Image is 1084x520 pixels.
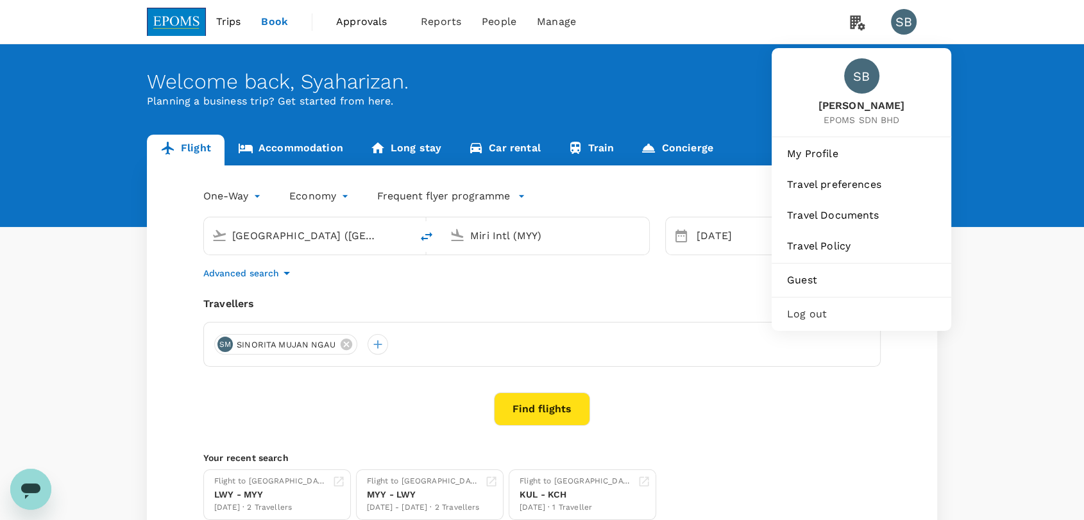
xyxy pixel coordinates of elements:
[554,135,628,165] a: Train
[261,14,288,29] span: Book
[367,501,480,514] div: [DATE] - [DATE] · 2 Travellers
[787,208,936,223] span: Travel Documents
[787,306,936,322] span: Log out
[217,337,233,352] div: SM
[777,300,946,328] div: Log out
[147,8,206,36] img: EPOMS SDN BHD
[482,14,516,29] span: People
[357,135,455,165] a: Long stay
[377,189,510,204] p: Frequent flyer programme
[455,135,554,165] a: Car rental
[691,223,777,249] div: [DATE]
[787,273,936,288] span: Guest
[224,135,357,165] a: Accommodation
[787,177,936,192] span: Travel preferences
[844,58,879,94] div: SB
[147,94,937,109] p: Planning a business trip? Get started from here.
[229,339,343,351] span: SINORITA MUJAN NGAU
[627,135,726,165] a: Concierge
[640,234,643,237] button: Open
[203,265,294,281] button: Advanced search
[520,475,632,488] div: Flight to [GEOGRAPHIC_DATA]
[336,14,400,29] span: Approvals
[421,14,461,29] span: Reports
[777,140,946,168] a: My Profile
[203,296,881,312] div: Travellers
[818,99,905,113] span: [PERSON_NAME]
[147,135,224,165] a: Flight
[147,70,937,94] div: Welcome back , Syaharizan .
[787,239,936,254] span: Travel Policy
[470,226,622,246] input: Going to
[402,234,405,237] button: Open
[289,186,351,206] div: Economy
[377,189,525,204] button: Frequent flyer programme
[777,201,946,230] a: Travel Documents
[214,501,327,514] div: [DATE] · 2 Travellers
[818,113,905,126] span: EPOMS SDN BHD
[777,232,946,260] a: Travel Policy
[10,469,51,510] iframe: Button to launch messaging window
[203,267,279,280] p: Advanced search
[232,226,384,246] input: Depart from
[411,221,442,252] button: delete
[520,501,632,514] div: [DATE] · 1 Traveller
[494,392,590,426] button: Find flights
[214,475,327,488] div: Flight to [GEOGRAPHIC_DATA]
[787,146,936,162] span: My Profile
[367,475,480,488] div: Flight to [GEOGRAPHIC_DATA]
[203,451,881,464] p: Your recent search
[214,488,327,501] div: LWY - MYY
[777,171,946,199] a: Travel preferences
[520,488,632,501] div: KUL - KCH
[777,266,946,294] a: Guest
[216,14,241,29] span: Trips
[203,186,264,206] div: One-Way
[537,14,576,29] span: Manage
[367,488,480,501] div: MYY - LWY
[214,334,357,355] div: SMSINORITA MUJAN NGAU
[891,9,917,35] div: SB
